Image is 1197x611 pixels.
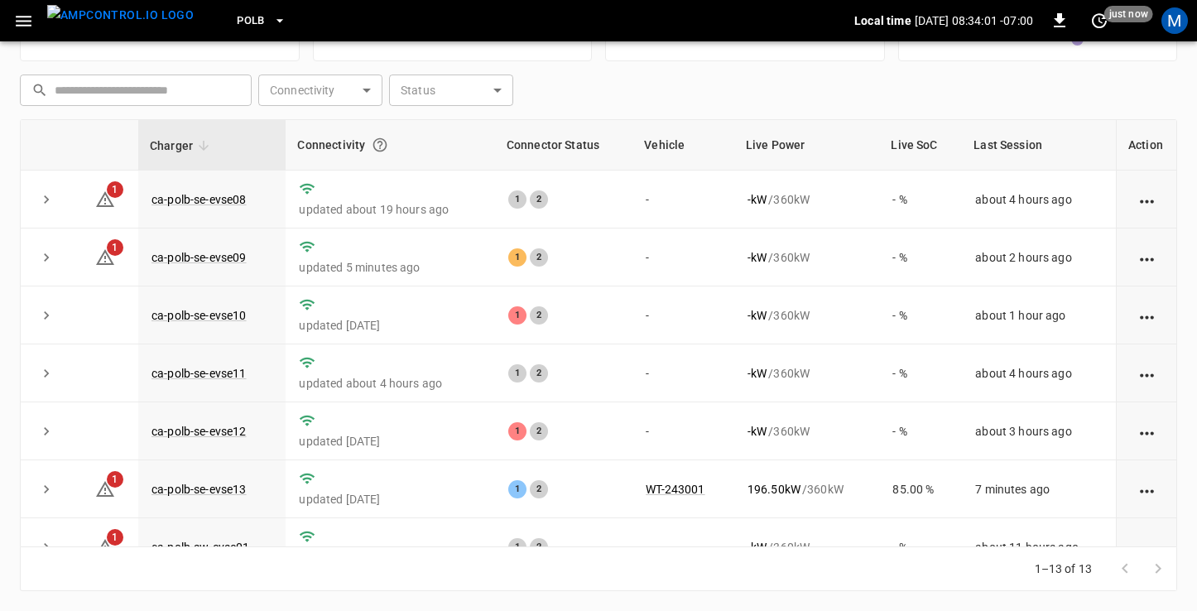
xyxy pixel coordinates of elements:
button: PoLB [230,5,293,37]
div: action cell options [1137,249,1157,266]
div: / 360 kW [748,249,867,266]
button: expand row [34,245,59,270]
p: - kW [748,191,767,208]
div: 2 [530,480,548,498]
p: - kW [748,423,767,440]
span: 1 [107,181,123,198]
td: about 1 hour ago [962,286,1116,344]
p: 1–13 of 13 [1035,560,1093,577]
button: expand row [34,303,59,328]
span: 1 [107,471,123,488]
p: - kW [748,249,767,266]
button: Connection between the charger and our software. [365,130,395,160]
th: Live Power [734,120,880,171]
p: updated [DATE] [299,433,481,450]
td: - [632,229,734,286]
a: ca-polb-se-evse13 [151,483,247,496]
p: Local time [854,12,911,29]
td: - % [879,229,962,286]
div: 1 [508,248,526,267]
button: expand row [34,477,59,502]
div: 1 [508,306,526,325]
th: Connector Status [495,120,632,171]
div: 2 [530,538,548,556]
td: about 4 hours ago [962,171,1116,229]
div: 2 [530,422,548,440]
div: action cell options [1137,365,1157,382]
a: ca-polb-se-evse12 [151,425,247,438]
td: - % [879,286,962,344]
td: about 11 hours ago [962,518,1116,576]
p: - kW [748,539,767,556]
button: expand row [34,419,59,444]
div: action cell options [1137,481,1157,498]
td: - [632,344,734,402]
th: Vehicle [632,120,734,171]
th: Last Session [962,120,1116,171]
span: 1 [107,239,123,256]
button: expand row [34,535,59,560]
div: / 360 kW [748,481,867,498]
p: updated 5 minutes ago [299,259,481,276]
p: updated about 19 hours ago [299,201,481,218]
a: ca-polb-se-evse11 [151,367,247,380]
td: - [632,518,734,576]
div: 1 [508,364,526,382]
span: just now [1104,6,1153,22]
td: - [632,171,734,229]
div: 1 [508,480,526,498]
a: ca-polb-se-evse10 [151,309,247,322]
div: / 360 kW [748,191,867,208]
a: 1 [95,482,115,495]
span: 1 [107,529,123,546]
td: about 2 hours ago [962,229,1116,286]
div: / 360 kW [748,423,867,440]
div: Connectivity [297,130,483,160]
td: - [632,402,734,460]
p: updated [DATE] [299,317,481,334]
a: 1 [95,540,115,553]
p: - kW [748,365,767,382]
div: 2 [530,364,548,382]
a: 1 [95,249,115,262]
td: about 3 hours ago [962,402,1116,460]
p: updated [DATE] [299,491,481,508]
div: / 360 kW [748,365,867,382]
div: 1 [508,190,526,209]
td: - % [879,518,962,576]
div: action cell options [1137,307,1157,324]
div: 2 [530,306,548,325]
div: / 360 kW [748,539,867,556]
div: action cell options [1137,191,1157,208]
td: 7 minutes ago [962,460,1116,518]
td: - [632,286,734,344]
span: PoLB [237,12,265,31]
th: Live SoC [879,120,962,171]
td: - % [879,344,962,402]
th: Action [1116,120,1176,171]
div: action cell options [1137,539,1157,556]
div: profile-icon [1161,7,1188,34]
td: - % [879,171,962,229]
span: Charger [150,136,214,156]
a: 1 [95,191,115,204]
a: ca-polb-se-evse09 [151,251,247,264]
td: 85.00 % [879,460,962,518]
button: set refresh interval [1086,7,1113,34]
img: ampcontrol.io logo [47,5,194,26]
div: 2 [530,248,548,267]
div: 1 [508,422,526,440]
a: WT-243001 [646,483,704,496]
div: 2 [530,190,548,209]
p: [DATE] 08:34:01 -07:00 [915,12,1033,29]
div: 1 [508,538,526,556]
td: about 4 hours ago [962,344,1116,402]
div: action cell options [1137,423,1157,440]
td: - % [879,402,962,460]
button: expand row [34,361,59,386]
p: 196.50 kW [748,481,800,498]
button: expand row [34,187,59,212]
div: / 360 kW [748,307,867,324]
p: - kW [748,307,767,324]
a: ca-polb-sw-evse01 [151,541,250,554]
